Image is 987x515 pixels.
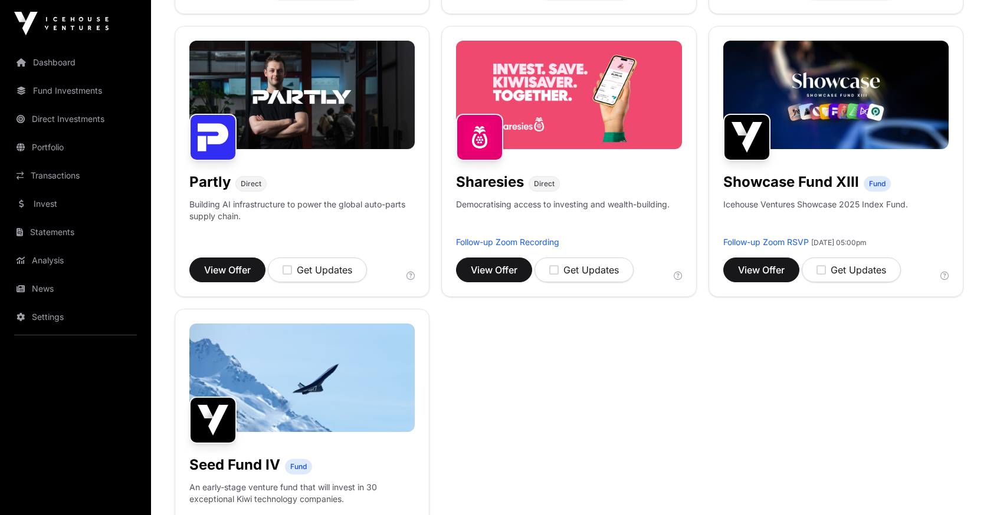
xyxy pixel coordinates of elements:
span: Fund [869,179,886,189]
img: image-1600x800.jpg [189,323,415,432]
a: Transactions [9,163,142,189]
a: Dashboard [9,49,142,75]
img: Showcase-Fund-Banner-1.jpg [723,41,949,149]
span: Fund [290,462,307,471]
p: An early-stage venture fund that will invest in 30 exceptional Kiwi technology companies. [189,481,415,505]
span: [DATE] 05:00pm [811,238,867,247]
h1: Showcase Fund XIII [723,173,859,192]
img: Partly-Banner.jpg [189,41,415,149]
p: Building AI infrastructure to power the global auto-parts supply chain. [189,199,415,236]
span: View Offer [204,263,251,277]
div: Get Updates [549,263,619,277]
a: Invest [9,191,142,217]
button: Get Updates [268,257,367,282]
button: View Offer [456,257,532,282]
div: Get Updates [817,263,886,277]
span: Direct [534,179,555,189]
a: News [9,276,142,302]
a: Analysis [9,247,142,273]
span: Direct [241,179,261,189]
img: Showcase Fund XIII [723,114,770,161]
img: Sharesies [456,114,503,161]
img: Seed Fund IV [189,397,237,444]
iframe: Chat Widget [928,458,987,515]
button: View Offer [189,257,265,282]
a: Follow-up Zoom RSVP [723,237,809,247]
a: Statements [9,219,142,245]
p: Icehouse Ventures Showcase 2025 Index Fund. [723,199,908,210]
h1: Partly [189,173,231,192]
div: Get Updates [283,263,352,277]
img: Icehouse Ventures Logo [14,12,109,35]
button: View Offer [723,257,799,282]
p: Democratising access to investing and wealth-building. [456,199,670,236]
a: Direct Investments [9,106,142,132]
a: Portfolio [9,134,142,160]
a: Fund Investments [9,78,142,104]
h1: Seed Fund IV [189,455,280,474]
a: Follow-up Zoom Recording [456,237,559,247]
img: Sharesies-Banner.jpg [456,41,681,149]
img: Partly [189,114,237,161]
button: Get Updates [802,257,901,282]
span: View Offer [738,263,785,277]
span: View Offer [471,263,517,277]
h1: Sharesies [456,173,524,192]
button: Get Updates [535,257,634,282]
a: Settings [9,304,142,330]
